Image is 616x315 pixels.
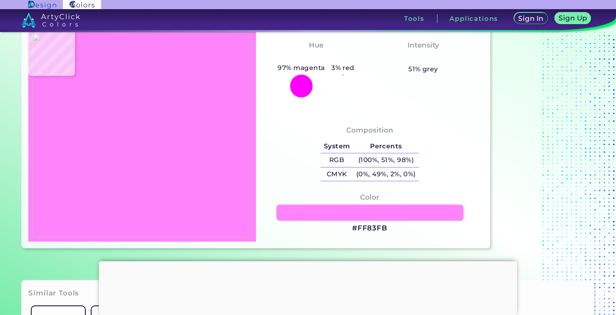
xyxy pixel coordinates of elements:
[360,191,379,203] h4: Color
[346,124,393,136] h4: Composition
[320,167,353,181] h5: CMYK
[275,62,328,73] h5: 97% magenta
[516,13,546,24] a: Sign In
[408,52,439,62] h3: Pastel
[320,153,353,167] h5: RGB
[407,39,439,51] h4: Intensity
[296,52,337,62] h3: Magenta
[22,12,80,27] img: logo_artyclick_colors_white.svg
[353,167,419,181] h5: (0%, 49%, 2%, 0%)
[353,153,419,167] h5: (100%, 51%, 98%)
[353,140,419,153] h5: Percents
[519,15,542,22] h5: Sign In
[352,223,387,233] h3: #FF83FB
[320,140,353,153] h5: System
[404,15,425,22] h3: Tools
[408,64,438,75] h5: 51% grey
[99,261,517,313] iframe: Advertisement
[328,62,358,73] h5: 3% red
[560,15,586,21] h5: Sign Up
[32,33,252,237] img: f29ba1dc-680b-41ec-ab02-c68a08108a8c
[450,15,498,22] h3: Applications
[28,1,56,9] img: ArtyClick Design logo
[309,39,323,51] h4: Hue
[556,13,589,24] a: Sign Up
